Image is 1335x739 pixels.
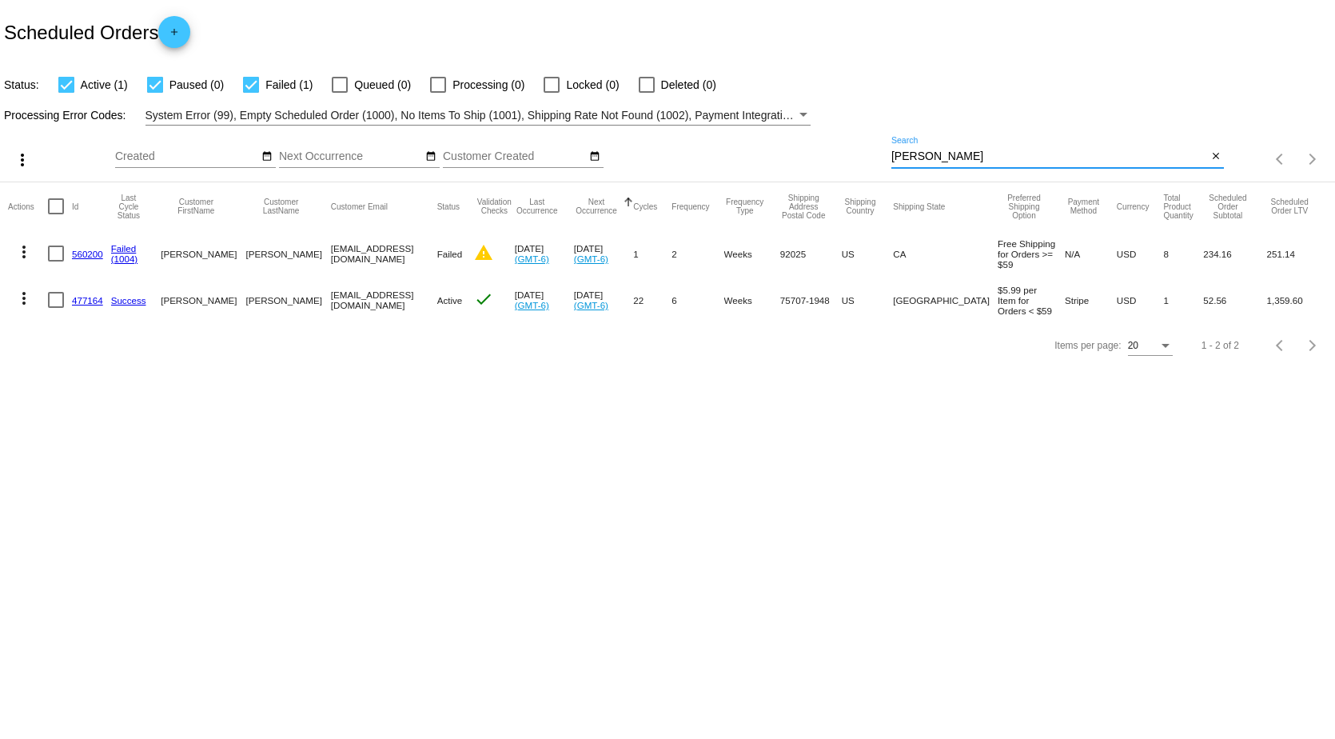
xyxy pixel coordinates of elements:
a: 560200 [72,249,103,259]
button: Change sorting for Frequency [671,202,709,211]
button: Next page [1297,143,1329,175]
button: Change sorting for ShippingCountry [842,198,879,215]
input: Created [115,150,259,163]
button: Change sorting for Status [437,202,460,211]
mat-icon: more_vert [14,242,34,262]
button: Previous page [1265,143,1297,175]
a: (GMT-6) [574,254,608,264]
mat-icon: more_vert [14,289,34,308]
span: Processing Error Codes: [4,109,126,122]
button: Change sorting for CustomerEmail [331,202,388,211]
mat-cell: 52.56 [1203,277,1266,323]
mat-icon: more_vert [13,150,32,170]
mat-header-cell: Validation Checks [474,182,515,230]
mat-cell: [PERSON_NAME] [246,277,331,323]
mat-cell: [PERSON_NAME] [246,230,331,277]
mat-icon: check [474,290,493,309]
mat-cell: Weeks [724,277,780,323]
mat-cell: US [842,230,894,277]
h2: Scheduled Orders [4,16,190,48]
mat-cell: [EMAIL_ADDRESS][DOMAIN_NAME] [331,277,437,323]
mat-select: Items per page: [1128,341,1173,352]
mat-cell: USD [1117,230,1164,277]
mat-cell: Weeks [724,230,780,277]
span: Active (1) [81,75,128,94]
button: Change sorting for CustomerFirstName [161,198,231,215]
button: Change sorting for Cycles [633,202,657,211]
mat-cell: [GEOGRAPHIC_DATA] [893,277,998,323]
a: Success [111,295,146,306]
a: 477164 [72,295,103,306]
span: Queued (0) [354,75,411,94]
mat-header-cell: Total Product Quantity [1163,182,1203,230]
mat-cell: 6 [671,277,723,323]
mat-select: Filter by Processing Error Codes [145,106,811,126]
button: Change sorting for LifetimeValue [1267,198,1313,215]
span: Deleted (0) [661,75,716,94]
mat-cell: USD [1117,277,1164,323]
mat-cell: 2 [671,230,723,277]
mat-cell: CA [893,230,998,277]
button: Change sorting for FrequencyType [724,198,766,215]
button: Change sorting for LastOccurrenceUtc [515,198,560,215]
span: Failed [437,249,463,259]
mat-cell: Free Shipping for Orders >= $59 [998,230,1065,277]
span: Paused (0) [169,75,224,94]
button: Change sorting for LastProcessingCycleId [111,194,146,220]
button: Change sorting for ShippingPostcode [780,194,827,220]
mat-cell: 75707-1948 [780,277,842,323]
span: Processing (0) [452,75,524,94]
mat-cell: [EMAIL_ADDRESS][DOMAIN_NAME] [331,230,437,277]
button: Change sorting for PaymentMethod.Type [1065,198,1102,215]
button: Change sorting for ShippingState [893,202,945,211]
mat-cell: 8 [1163,230,1203,277]
span: Active [437,295,463,306]
mat-icon: warning [474,243,493,262]
mat-cell: 92025 [780,230,842,277]
mat-cell: 234.16 [1203,230,1266,277]
input: Next Occurrence [279,150,423,163]
mat-header-cell: Actions [8,182,48,230]
mat-cell: 1 [633,230,671,277]
mat-cell: [DATE] [574,230,634,277]
span: Failed (1) [265,75,313,94]
mat-cell: 1,359.60 [1267,277,1327,323]
button: Change sorting for Subtotal [1203,194,1252,220]
span: Status: [4,78,39,91]
mat-icon: close [1210,150,1221,163]
mat-icon: date_range [425,150,436,163]
mat-cell: US [842,277,894,323]
span: Locked (0) [566,75,619,94]
button: Change sorting for CurrencyIso [1117,202,1150,211]
mat-cell: Stripe [1065,277,1117,323]
button: Next page [1297,330,1329,362]
mat-cell: 22 [633,277,671,323]
mat-cell: $5.99 per Item for Orders < $59 [998,277,1065,323]
mat-cell: [PERSON_NAME] [161,277,245,323]
button: Change sorting for Id [72,202,78,211]
mat-cell: 1 [1163,277,1203,323]
mat-cell: N/A [1065,230,1117,277]
mat-cell: [DATE] [515,230,574,277]
button: Clear [1207,149,1224,166]
div: 1 - 2 of 2 [1201,340,1239,351]
div: Items per page: [1054,340,1121,351]
a: (GMT-6) [515,254,549,264]
span: 20 [1128,340,1138,351]
mat-cell: 251.14 [1267,230,1327,277]
a: (GMT-6) [515,300,549,310]
mat-icon: date_range [261,150,273,163]
button: Change sorting for NextOccurrenceUtc [574,198,620,215]
input: Search [891,150,1207,163]
mat-icon: date_range [589,150,600,163]
mat-cell: [PERSON_NAME] [161,230,245,277]
mat-cell: [DATE] [515,277,574,323]
button: Change sorting for CustomerLastName [246,198,317,215]
a: (GMT-6) [574,300,608,310]
button: Change sorting for PreferredShippingOption [998,194,1050,220]
mat-cell: [DATE] [574,277,634,323]
mat-icon: add [165,26,184,46]
input: Customer Created [443,150,587,163]
a: Failed [111,243,137,254]
a: (1004) [111,254,138,264]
